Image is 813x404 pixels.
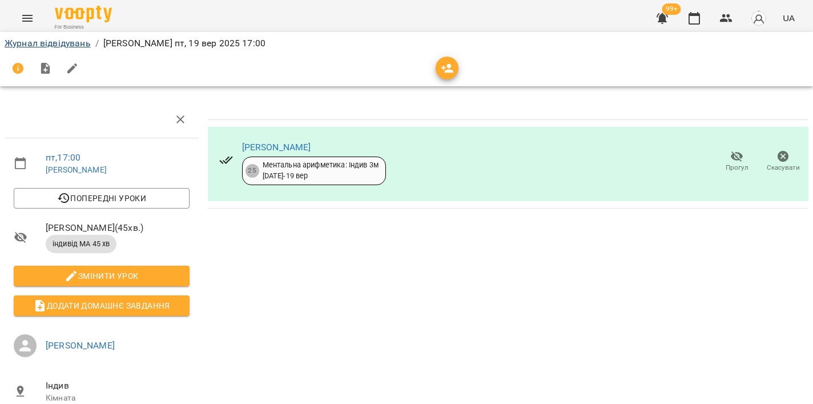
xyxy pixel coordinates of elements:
span: Скасувати [767,163,800,173]
button: Прогул [714,146,760,178]
span: For Business [55,23,112,31]
button: Скасувати [760,146,806,178]
a: Журнал відвідувань [5,38,91,49]
span: 99+ [662,3,681,15]
div: Ментальна арифметика: Індив 3м [DATE] - 19 вер [263,160,379,181]
nav: breadcrumb [5,37,808,50]
a: [PERSON_NAME] [46,340,115,351]
span: Попередні уроки [23,191,180,205]
button: Змінити урок [14,266,190,286]
a: [PERSON_NAME] [242,142,311,153]
div: 25 [245,164,259,178]
span: Змінити урок [23,269,180,283]
span: UA [783,12,795,24]
a: [PERSON_NAME] [46,165,107,174]
span: [PERSON_NAME] ( 45 хв. ) [46,221,190,235]
a: пт , 17:00 [46,152,81,163]
button: Menu [14,5,41,32]
li: / [95,37,99,50]
button: UA [778,7,799,29]
button: Попередні уроки [14,188,190,209]
p: [PERSON_NAME] пт, 19 вер 2025 17:00 [103,37,265,50]
span: Індив [46,379,190,393]
img: avatar_s.png [751,10,767,26]
span: індивід МА 45 хв [46,239,116,249]
p: Кімната [46,393,190,404]
button: Додати домашнє завдання [14,295,190,316]
span: Прогул [726,163,748,173]
span: Додати домашнє завдання [23,299,180,313]
img: Voopty Logo [55,6,112,22]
